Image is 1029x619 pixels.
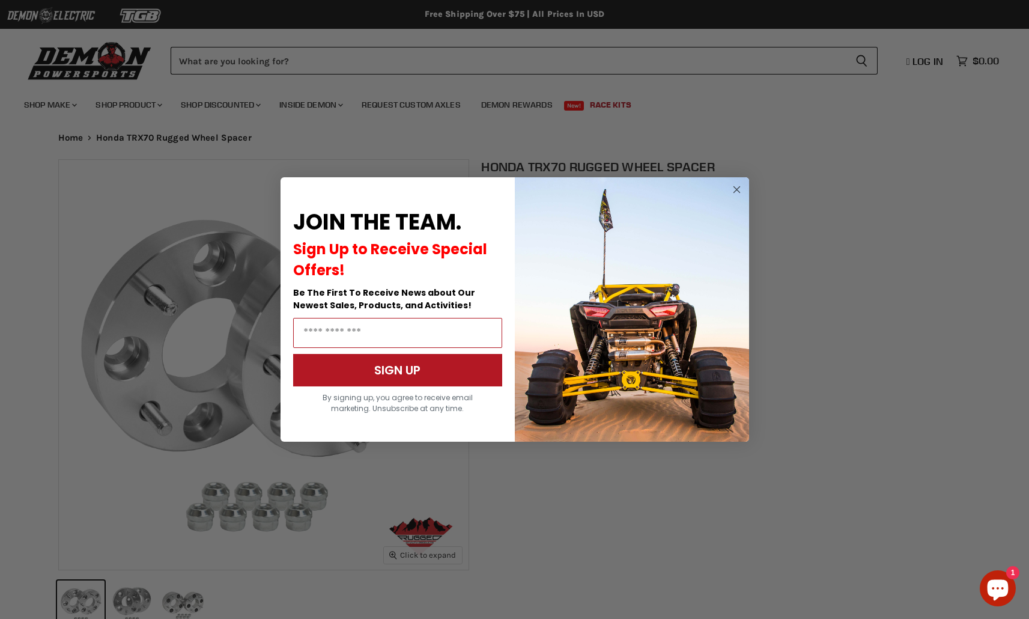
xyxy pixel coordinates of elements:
span: Be The First To Receive News about Our Newest Sales, Products, and Activities! [293,287,475,311]
span: By signing up, you agree to receive email marketing. Unsubscribe at any time. [323,392,473,413]
span: JOIN THE TEAM. [293,207,461,237]
inbox-online-store-chat: Shopify online store chat [976,570,1019,609]
input: Email Address [293,318,502,348]
button: SIGN UP [293,354,502,386]
span: Sign Up to Receive Special Offers! [293,239,487,280]
img: a9095488-b6e7-41ba-879d-588abfab540b.jpeg [515,177,749,442]
button: Close dialog [729,182,744,197]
